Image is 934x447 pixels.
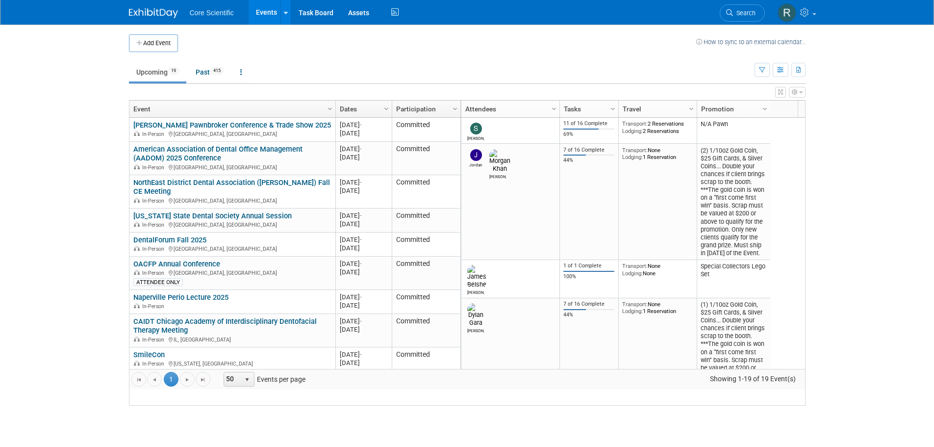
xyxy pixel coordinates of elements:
[142,303,167,310] span: In-Person
[360,260,362,267] span: -
[563,263,614,269] div: 1 of 1 Complete
[134,198,140,203] img: In-Person Event
[340,101,385,117] a: Dates
[133,293,228,302] a: Naperville Perio Lecture 2025
[697,298,770,415] td: (1) 1/10oz Gold Coin, $25 Gift Cards, & Silver Coins... Double your chances if client brings scra...
[142,246,167,252] span: In-Person
[382,105,390,113] span: Column Settings
[489,173,506,179] div: Morgan Khan
[133,211,292,220] a: [US_STATE] State Dental Society Annual Session
[210,67,224,75] span: 415
[340,121,387,129] div: [DATE]
[622,301,693,315] div: None 1 Reservation
[467,327,484,333] div: Dylan Gara
[470,123,482,134] img: Sam Robinson
[133,145,303,163] a: American Association of Dental Office Management (AADOM) 2025 Conference
[697,260,770,298] td: Special Collectors Lego Set
[340,293,387,301] div: [DATE]
[563,131,614,138] div: 69%
[199,376,207,384] span: Go to the last page
[622,154,643,160] span: Lodging:
[133,317,317,335] a: CAIDT Chicago Academy of Interdisciplinary Dentofacial Therapy Meeting
[761,105,769,113] span: Column Settings
[563,273,614,280] div: 100%
[467,161,484,167] div: Jordan McCullough
[360,317,362,325] span: -
[489,149,510,173] img: Morgan Khan
[133,260,220,268] a: OACFP Annual Conference
[622,308,643,315] span: Lodging:
[340,211,387,220] div: [DATE]
[129,8,178,18] img: ExhibitDay
[133,220,331,229] div: [GEOGRAPHIC_DATA], [GEOGRAPHIC_DATA]
[392,314,460,347] td: Committed
[360,293,362,301] span: -
[622,147,648,154] span: Transport:
[133,244,331,253] div: [GEOGRAPHIC_DATA], [GEOGRAPHIC_DATA]
[720,4,765,22] a: Search
[563,147,614,154] div: 7 of 16 Complete
[467,289,484,295] div: James Belshe
[133,268,331,277] div: [GEOGRAPHIC_DATA], [GEOGRAPHIC_DATA]
[340,325,387,334] div: [DATE]
[622,301,648,308] span: Transport:
[340,153,387,161] div: [DATE]
[392,347,460,371] td: Committed
[360,351,362,358] span: -
[564,101,612,117] a: Tasks
[450,101,460,115] a: Column Settings
[133,359,331,368] div: [US_STATE], [GEOGRAPHIC_DATA]
[392,142,460,175] td: Committed
[697,144,770,260] td: (2) 1/10oz Gold Coin, $25 Gift Cards, & Silver Coins... Double your chances if client brings scra...
[340,129,387,137] div: [DATE]
[134,131,140,136] img: In-Person Event
[211,372,315,387] span: Events per page
[340,301,387,310] div: [DATE]
[396,101,454,117] a: Participation
[360,179,362,186] span: -
[340,236,387,244] div: [DATE]
[622,263,693,277] div: None None
[133,196,331,205] div: [GEOGRAPHIC_DATA], [GEOGRAPHIC_DATA]
[622,120,648,127] span: Transport:
[134,337,140,342] img: In-Person Event
[360,145,362,153] span: -
[224,372,241,386] span: 50
[622,120,693,134] div: 2 Reservations 2 Reservations
[759,101,770,115] a: Column Settings
[467,134,484,141] div: Sam Robinson
[325,101,335,115] a: Column Settings
[142,270,167,276] span: In-Person
[622,263,648,269] span: Transport:
[129,34,178,52] button: Add Event
[134,164,140,169] img: In-Person Event
[696,38,806,46] a: How to sync to an external calendar...
[607,101,618,115] a: Column Settings
[563,120,614,127] div: 11 of 16 Complete
[142,164,167,171] span: In-Person
[151,376,158,384] span: Go to the previous page
[622,270,643,277] span: Lodging:
[360,121,362,129] span: -
[550,105,558,113] span: Column Settings
[142,337,167,343] span: In-Person
[392,257,460,290] td: Committed
[622,128,643,134] span: Lodging:
[340,317,387,325] div: [DATE]
[188,63,231,81] a: Past415
[133,130,331,138] div: [GEOGRAPHIC_DATA], [GEOGRAPHIC_DATA]
[549,101,559,115] a: Column Settings
[697,118,770,144] td: N/A Pawn
[243,376,251,384] span: select
[340,220,387,228] div: [DATE]
[340,350,387,359] div: [DATE]
[129,63,186,81] a: Upcoming19
[686,101,697,115] a: Column Settings
[340,268,387,276] div: [DATE]
[778,3,796,22] img: Rachel Wolff
[701,372,805,386] span: Showing 1-19 of 19 Event(s)
[340,186,387,195] div: [DATE]
[381,101,392,115] a: Column Settings
[340,178,387,186] div: [DATE]
[392,290,460,314] td: Committed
